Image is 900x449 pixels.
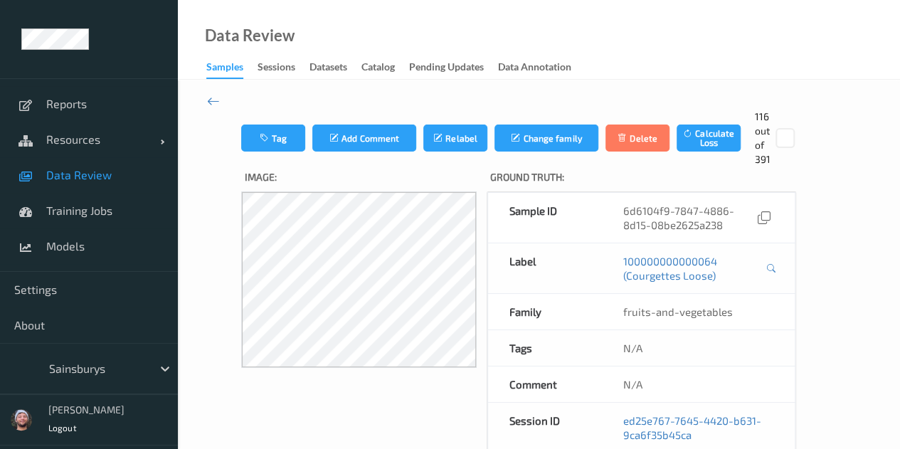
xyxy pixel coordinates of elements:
[488,243,602,293] div: Label
[488,294,602,329] div: Family
[258,58,309,78] a: Sessions
[623,204,773,232] div: 6d6104f9-7847-4886-8d15-08be2625a238
[309,60,347,78] div: Datasets
[601,330,795,366] div: N/A
[494,125,598,152] button: Change family
[241,167,477,191] label: Image:
[488,330,602,366] div: Tags
[623,305,773,319] div: fruits-and-vegetables
[206,58,258,79] a: Samples
[488,193,602,243] div: Sample ID
[488,366,602,402] div: Comment
[409,60,484,78] div: Pending Updates
[361,60,395,78] div: Catalog
[312,125,416,152] button: Add Comment
[605,125,669,152] button: Delete
[601,366,795,402] div: N/A
[498,60,571,78] div: Data Annotation
[487,167,797,191] label: Ground Truth :
[423,125,487,152] button: Relabel
[498,58,586,78] a: Data Annotation
[623,254,762,282] a: 100000000000064 (Courgettes Loose)
[755,110,771,167] div: 116 out of 391
[205,28,295,43] div: Data Review
[409,58,498,78] a: Pending Updates
[623,413,773,442] a: ed25e767-7645-4420-b631-9ca6f35b45ca
[677,125,741,152] button: Calculate Loss
[309,58,361,78] a: Datasets
[361,58,409,78] a: Catalog
[206,60,243,79] div: Samples
[258,60,295,78] div: Sessions
[241,125,305,152] button: Tag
